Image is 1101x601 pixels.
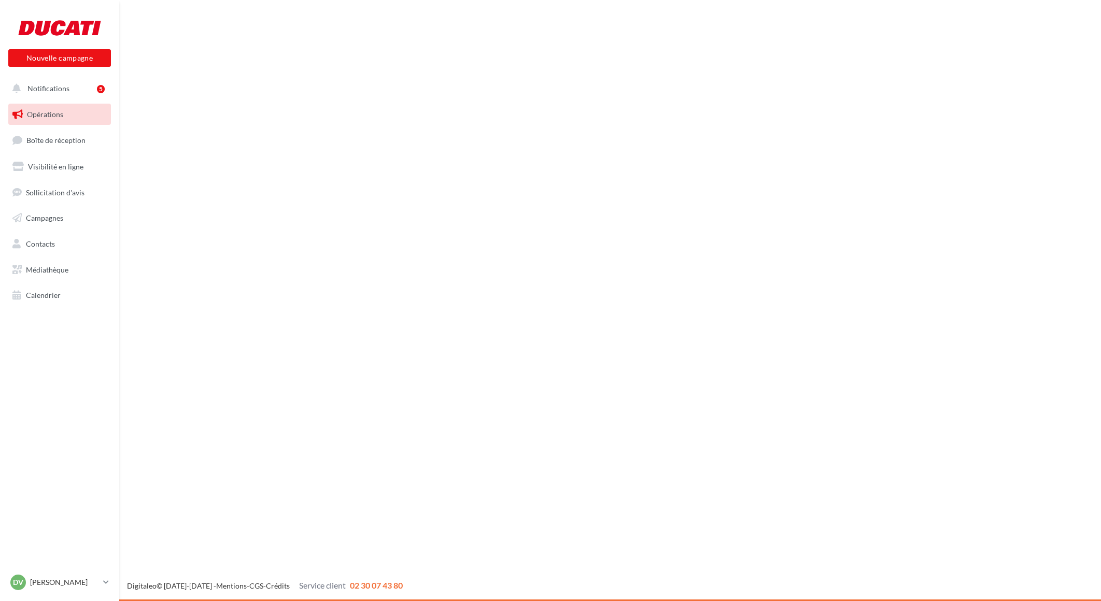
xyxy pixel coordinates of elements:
[6,78,109,99] button: Notifications 5
[249,581,263,590] a: CGS
[216,581,247,590] a: Mentions
[6,104,113,125] a: Opérations
[6,207,113,229] a: Campagnes
[27,110,63,119] span: Opérations
[8,49,111,67] button: Nouvelle campagne
[6,182,113,204] a: Sollicitation d'avis
[266,581,290,590] a: Crédits
[30,577,99,588] p: [PERSON_NAME]
[8,573,111,592] a: DV [PERSON_NAME]
[97,85,105,93] div: 5
[6,233,113,255] a: Contacts
[299,580,346,590] span: Service client
[6,284,113,306] a: Calendrier
[27,84,69,93] span: Notifications
[127,581,403,590] span: © [DATE]-[DATE] - - -
[26,265,68,274] span: Médiathèque
[26,291,61,299] span: Calendrier
[6,259,113,281] a: Médiathèque
[350,580,403,590] span: 02 30 07 43 80
[28,162,83,171] span: Visibilité en ligne
[26,136,86,145] span: Boîte de réception
[127,581,157,590] a: Digitaleo
[6,156,113,178] a: Visibilité en ligne
[26,239,55,248] span: Contacts
[13,577,23,588] span: DV
[26,213,63,222] span: Campagnes
[26,188,84,196] span: Sollicitation d'avis
[6,129,113,151] a: Boîte de réception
